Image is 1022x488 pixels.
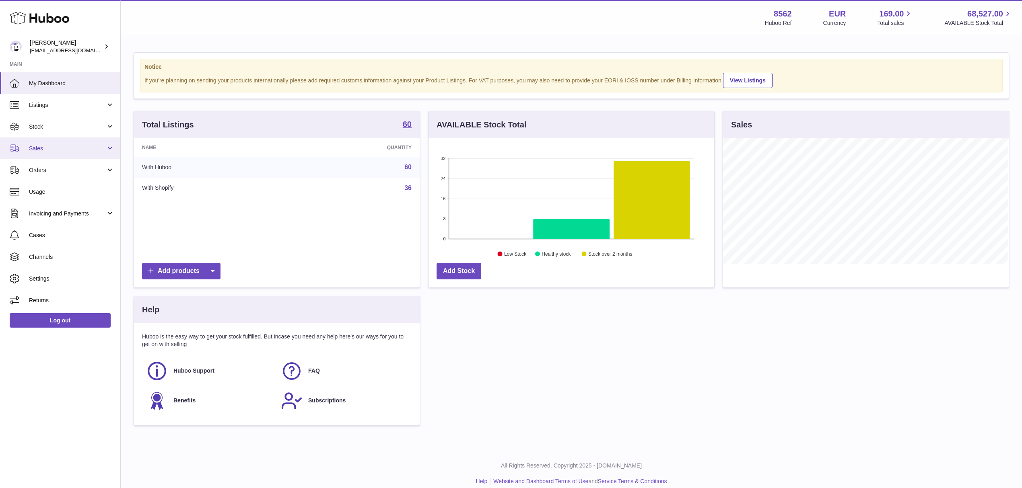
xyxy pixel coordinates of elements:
span: 68,527.00 [967,8,1003,19]
text: 8 [443,216,445,221]
a: Benefits [146,390,273,412]
div: Currency [823,19,846,27]
span: Listings [29,101,106,109]
span: Returns [29,297,114,304]
div: If you're planning on sending your products internationally please add required customs informati... [144,72,998,88]
span: Total sales [877,19,913,27]
a: FAQ [281,360,408,382]
text: Stock over 2 months [588,251,632,257]
text: Healthy stock [542,251,571,257]
a: 169.00 Total sales [877,8,913,27]
span: Invoicing and Payments [29,210,106,217]
text: Low Stock [504,251,527,257]
strong: 8562 [774,8,792,19]
span: Cases [29,232,114,239]
h3: Help [142,304,159,315]
a: Help [476,478,488,484]
h3: Total Listings [142,119,194,130]
th: Name [134,138,288,157]
a: 60 [403,120,412,130]
span: Sales [29,145,106,152]
span: Orders [29,166,106,174]
span: FAQ [308,367,320,375]
text: 24 [441,176,445,181]
div: [PERSON_NAME] [30,39,102,54]
td: With Huboo [134,157,288,178]
th: Quantity [288,138,420,157]
p: All Rights Reserved. Copyright 2025 - [DOMAIN_NAME] [127,462,1016,470]
span: AVAILABLE Stock Total [944,19,1012,27]
span: My Dashboard [29,80,114,87]
span: Stock [29,123,106,131]
h3: AVAILABLE Stock Total [437,119,526,130]
li: and [490,478,667,485]
strong: 60 [403,120,412,128]
a: View Listings [723,73,773,88]
strong: EUR [829,8,846,19]
text: 16 [441,196,445,201]
span: Subscriptions [308,397,346,404]
div: Huboo Ref [765,19,792,27]
a: Service Terms & Conditions [598,478,667,484]
a: 60 [404,164,412,170]
span: 169.00 [879,8,904,19]
span: Benefits [173,397,196,404]
span: Usage [29,188,114,196]
h3: Sales [731,119,752,130]
text: 0 [443,236,445,241]
text: 32 [441,156,445,161]
a: 36 [404,185,412,191]
a: Add Stock [437,263,481,279]
a: Huboo Support [146,360,273,382]
a: Log out [10,313,111,328]
span: Huboo Support [173,367,214,375]
a: Add products [142,263,220,279]
span: Settings [29,275,114,283]
p: Huboo is the easy way to get your stock fulfilled. But incase you need any help here's our ways f... [142,333,412,348]
img: internalAdmin-8562@internal.huboo.com [10,41,22,53]
span: Channels [29,253,114,261]
a: Subscriptions [281,390,408,412]
span: [EMAIL_ADDRESS][DOMAIN_NAME] [30,47,118,53]
strong: Notice [144,63,998,71]
a: Website and Dashboard Terms of Use [493,478,588,484]
a: 68,527.00 AVAILABLE Stock Total [944,8,1012,27]
td: With Shopify [134,178,288,199]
